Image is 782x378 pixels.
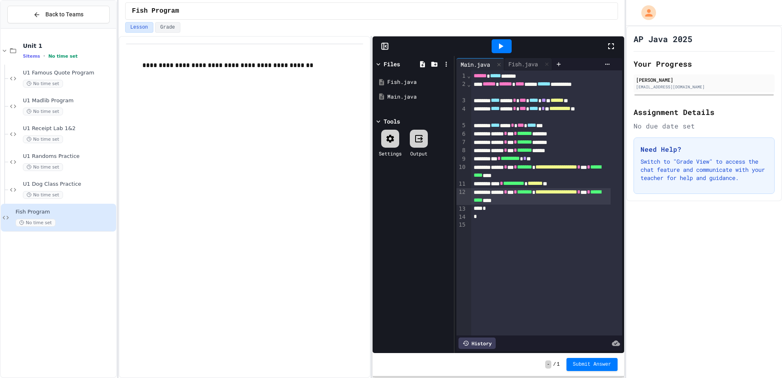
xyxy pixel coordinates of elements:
[23,97,115,104] span: U1 Madlib Program
[456,97,467,105] div: 3
[456,163,467,180] div: 10
[633,3,658,22] div: My Account
[410,150,427,157] div: Output
[456,213,467,221] div: 14
[456,122,467,130] div: 5
[23,135,63,143] span: No time set
[458,337,496,349] div: History
[504,60,542,68] div: Fish.java
[23,181,115,188] span: U1 Dog Class Practice
[634,121,775,131] div: No due date set
[132,6,179,16] span: Fish Program
[155,22,180,33] button: Grade
[23,125,115,132] span: U1 Receipt Lab 1&2
[467,81,471,88] span: Fold line
[456,138,467,146] div: 7
[23,163,63,171] span: No time set
[636,76,772,83] div: [PERSON_NAME]
[125,22,153,33] button: Lesson
[384,117,400,126] div: Tools
[387,78,451,86] div: Fish.java
[456,80,467,97] div: 2
[636,84,772,90] div: [EMAIL_ADDRESS][DOMAIN_NAME]
[553,361,556,368] span: /
[16,219,56,227] span: No time set
[456,146,467,155] div: 8
[634,106,775,118] h2: Assignment Details
[387,93,451,101] div: Main.java
[16,209,115,216] span: Fish Program
[456,188,467,205] div: 12
[23,54,40,59] span: 5 items
[23,191,63,199] span: No time set
[456,58,504,70] div: Main.java
[456,72,467,80] div: 1
[545,360,551,369] span: -
[379,150,402,157] div: Settings
[456,130,467,138] div: 6
[23,70,115,76] span: U1 Famous Quote Program
[456,205,467,213] div: 13
[634,33,692,45] h1: AP Java 2025
[45,10,83,19] span: Back to Teams
[456,60,494,69] div: Main.java
[23,80,63,88] span: No time set
[573,361,611,368] span: Submit Answer
[456,105,467,122] div: 4
[23,108,63,115] span: No time set
[640,144,768,154] h3: Need Help?
[23,153,115,160] span: U1 Randoms Practice
[566,358,618,371] button: Submit Answer
[504,58,552,70] div: Fish.java
[456,180,467,188] div: 11
[43,53,45,59] span: •
[384,60,400,68] div: Files
[23,42,115,49] span: Unit 1
[456,155,467,163] div: 9
[7,6,110,23] button: Back to Teams
[467,72,471,79] span: Fold line
[456,221,467,229] div: 15
[48,54,78,59] span: No time set
[640,157,768,182] p: Switch to "Grade View" to access the chat feature and communicate with your teacher for help and ...
[634,58,775,70] h2: Your Progress
[557,361,560,368] span: 1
